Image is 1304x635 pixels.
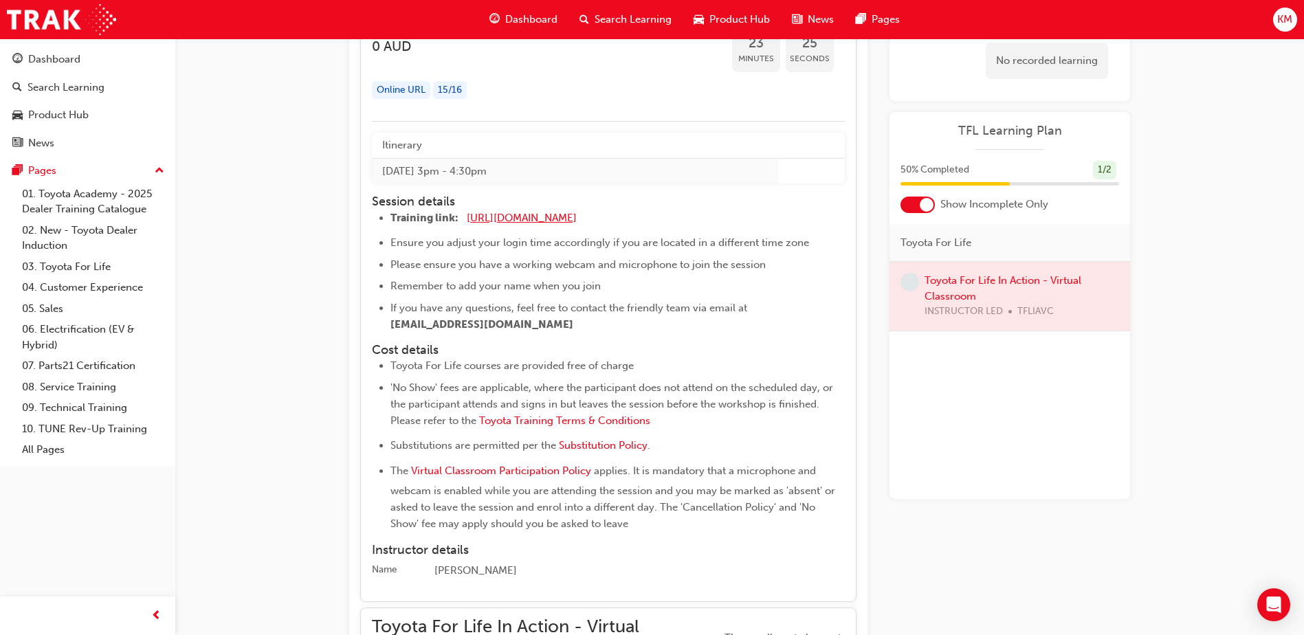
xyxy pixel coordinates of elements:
[5,158,170,183] button: Pages
[732,51,780,67] span: Minutes
[411,465,591,477] a: Virtual Classroom Participation Policy
[372,158,778,183] td: [DATE] 3pm - 4:30pm
[683,5,781,34] a: car-iconProduct Hub
[16,183,170,220] a: 01. Toyota Academy - 2025 Dealer Training Catalogue
[372,343,845,358] h4: Cost details
[792,11,802,28] span: news-icon
[390,381,836,427] span: 'No Show' fees are applicable, where the participant does not attend on the scheduled day, or the...
[16,220,170,256] a: 02. New - Toyota Dealer Induction
[986,43,1108,79] div: No recorded learning
[390,465,838,530] span: applies. It is mandatory that a microphone and webcam is enabled while you are attending the sess...
[390,439,556,452] span: Substitutions are permitted per the
[1277,12,1292,27] span: KM
[856,11,866,28] span: pages-icon
[845,5,911,34] a: pages-iconPages
[1093,161,1116,179] div: 1 / 2
[709,12,770,27] span: Product Hub
[372,133,778,158] th: Itinerary
[579,11,589,28] span: search-icon
[28,135,54,151] div: News
[479,414,650,427] a: Toyota Training Terms & Conditions
[12,54,23,66] span: guage-icon
[434,563,845,579] div: [PERSON_NAME]
[16,298,170,320] a: 05. Sales
[372,563,397,577] div: Name
[1273,8,1297,32] button: KM
[900,273,919,291] span: learningRecordVerb_NONE-icon
[390,236,809,249] span: Ensure you adjust your login time accordingly if you are located in a different time zone
[1257,588,1290,621] div: Open Intercom Messenger
[940,197,1048,212] span: Show Incomplete Only
[872,12,900,27] span: Pages
[151,608,162,625] span: prev-icon
[390,318,573,331] span: [EMAIL_ADDRESS][DOMAIN_NAME]
[16,355,170,377] a: 07. Parts21 Certification
[568,5,683,34] a: search-iconSearch Learning
[390,302,747,314] span: If you have any questions, feel free to contact the friendly team via email at
[390,465,408,477] span: The
[5,44,170,158] button: DashboardSearch LearningProduct HubNews
[28,107,89,123] div: Product Hub
[900,235,971,251] span: Toyota For Life
[489,11,500,28] span: guage-icon
[559,439,650,452] a: Substitution Policy.
[478,5,568,34] a: guage-iconDashboard
[16,277,170,298] a: 04. Customer Experience
[7,4,116,35] img: Trak
[390,280,601,292] span: Remember to add your name when you join
[5,47,170,72] a: Dashboard
[505,12,557,27] span: Dashboard
[5,131,170,156] a: News
[16,397,170,419] a: 09. Technical Training
[786,51,834,67] span: Seconds
[372,81,430,100] div: Online URL
[16,319,170,355] a: 06. Electrification (EV & Hybrid)
[12,165,23,177] span: pages-icon
[27,80,104,96] div: Search Learning
[12,137,23,150] span: news-icon
[372,194,819,210] h4: Session details
[433,81,467,100] div: 15 / 16
[372,543,845,558] h4: Instructor details
[28,163,56,179] div: Pages
[16,439,170,460] a: All Pages
[16,256,170,278] a: 03. Toyota For Life
[16,377,170,398] a: 08. Service Training
[732,36,780,52] span: 23
[781,5,845,34] a: news-iconNews
[595,12,672,27] span: Search Learning
[5,102,170,128] a: Product Hub
[786,36,834,52] span: 25
[12,109,23,122] span: car-icon
[372,38,721,54] h3: 0 AUD
[467,212,577,224] a: [URL][DOMAIN_NAME]
[390,212,458,224] span: Training link:
[694,11,704,28] span: car-icon
[900,123,1119,139] a: TFL Learning Plan
[16,419,170,440] a: 10. TUNE Rev-Up Training
[12,82,22,94] span: search-icon
[900,162,969,178] span: 50 % Completed
[155,162,164,180] span: up-icon
[390,359,634,372] span: Toyota For Life courses are provided free of charge
[808,12,834,27] span: News
[28,52,80,67] div: Dashboard
[390,258,766,271] span: Please ensure you have a working webcam and microphone to join the session
[5,75,170,100] a: Search Learning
